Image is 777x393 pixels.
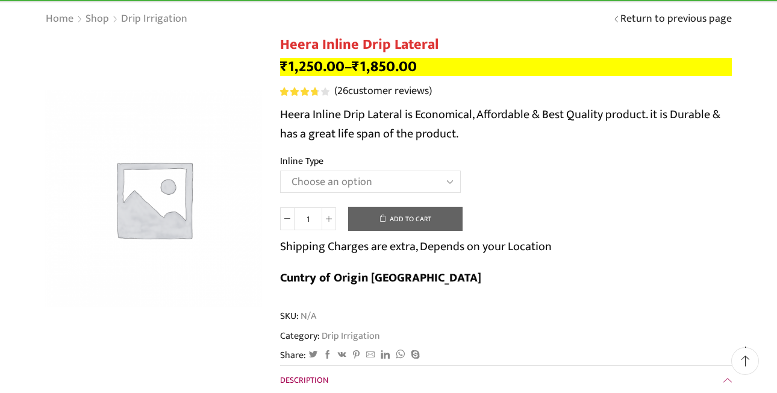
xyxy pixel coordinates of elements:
p: Shipping Charges are extra, Depends on your Location [280,237,552,256]
bdi: 1,850.00 [352,54,417,79]
b: Cuntry of Origin [GEOGRAPHIC_DATA] [280,268,481,288]
h1: Heera Inline Drip Lateral [280,36,732,54]
span: 26 [337,82,348,100]
a: Home [45,11,74,27]
span: ₹ [352,54,360,79]
span: SKU: [280,309,732,323]
a: Drip Irrigation [120,11,188,27]
p: Heera Inline Drip Lateral is Economical, Affordable & Best Quality product. it is Durable & has a... [280,105,732,143]
span: Description [280,373,328,387]
span: N/A [299,309,316,323]
bdi: 1,250.00 [280,54,345,79]
a: Return to previous page [620,11,732,27]
div: Rated 3.81 out of 5 [280,87,329,96]
a: Shop [85,11,110,27]
a: (26customer reviews) [334,84,432,99]
nav: Breadcrumb [45,11,188,27]
button: Add to cart [348,207,463,231]
span: Share: [280,348,306,362]
span: Category: [280,329,380,343]
span: Rated out of 5 based on customer ratings [280,87,317,96]
span: ₹ [280,54,288,79]
label: Inline Type [280,154,323,168]
a: Drip Irrigation [320,328,380,344]
img: Placeholder [45,90,262,307]
span: 26 [280,87,331,96]
p: – [280,58,732,76]
input: Product quantity [295,207,322,230]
